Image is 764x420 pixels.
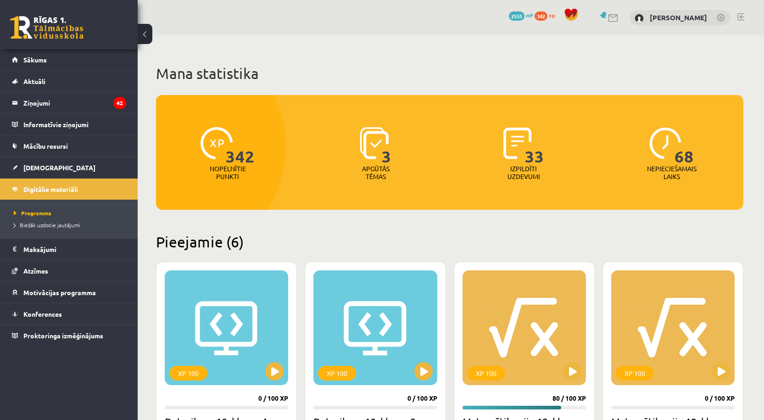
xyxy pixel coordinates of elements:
[23,92,126,113] legend: Ziņojumi
[14,209,128,217] a: Programma
[549,11,555,19] span: xp
[525,127,544,165] span: 33
[509,11,533,19] a: 2555 mP
[12,179,126,200] a: Digitālie materiāli
[12,114,126,135] a: Informatīvie ziņojumi
[12,303,126,325] a: Konferences
[467,366,505,381] div: XP 100
[635,14,644,23] img: Kristīne Ozola
[526,11,533,19] span: mP
[535,11,559,19] a: 342 xp
[210,165,246,180] p: Nopelnītie punkti
[506,165,541,180] p: Izpildīti uzdevumi
[156,64,743,83] h1: Mana statistika
[650,13,707,22] a: [PERSON_NAME]
[23,331,103,340] span: Proktoringa izmēģinājums
[12,135,126,157] a: Mācību resursi
[616,366,654,381] div: XP 100
[23,310,62,318] span: Konferences
[503,127,532,159] img: icon-completed-tasks-ad58ae20a441b2904462921112bc710f1caf180af7a3daa7317a5a94f2d26646.svg
[23,142,68,150] span: Mācību resursi
[382,127,391,165] span: 3
[10,16,84,39] a: Rīgas 1. Tālmācības vidusskola
[12,282,126,303] a: Motivācijas programma
[12,71,126,92] a: Aktuāli
[358,165,394,180] p: Apgūtās tēmas
[12,260,126,281] a: Atzīmes
[23,267,48,275] span: Atzīmes
[675,127,694,165] span: 68
[649,127,681,159] img: icon-clock-7be60019b62300814b6bd22b8e044499b485619524d84068768e800edab66f18.svg
[23,185,78,193] span: Digitālie materiāli
[318,366,356,381] div: XP 100
[12,239,126,260] a: Maksājumi
[509,11,524,21] span: 2555
[226,127,255,165] span: 342
[12,92,126,113] a: Ziņojumi42
[201,127,233,159] img: icon-xp-0682a9bc20223a9ccc6f5883a126b849a74cddfe5390d2b41b4391c66f2066e7.svg
[23,114,126,135] legend: Informatīvie ziņojumi
[647,165,697,180] p: Nepieciešamais laiks
[23,163,95,172] span: [DEMOGRAPHIC_DATA]
[12,157,126,178] a: [DEMOGRAPHIC_DATA]
[14,209,51,217] span: Programma
[169,366,207,381] div: XP 100
[535,11,547,21] span: 342
[23,77,45,85] span: Aktuāli
[14,221,128,229] a: Biežāk uzdotie jautājumi
[360,127,389,159] img: icon-learned-topics-4a711ccc23c960034f471b6e78daf4a3bad4a20eaf4de84257b87e66633f6470.svg
[12,325,126,346] a: Proktoringa izmēģinājums
[23,239,126,260] legend: Maksājumi
[14,221,80,229] span: Biežāk uzdotie jautājumi
[23,288,96,297] span: Motivācijas programma
[23,56,47,64] span: Sākums
[12,49,126,70] a: Sākums
[156,233,743,251] h2: Pieejamie (6)
[113,97,126,109] i: 42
